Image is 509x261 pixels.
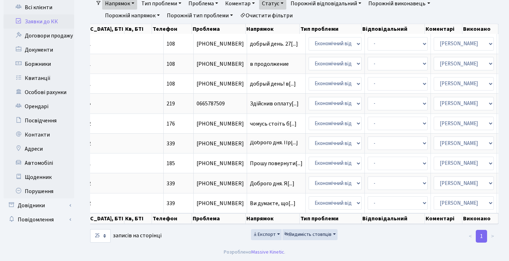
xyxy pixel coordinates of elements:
[250,100,299,108] span: Здійснив оплату[...]
[197,201,244,206] span: [PHONE_NUMBER]
[4,170,74,184] a: Щоденник
[250,180,294,187] span: Доброго дня. Я[...]
[4,142,74,156] a: Адреси
[197,41,244,47] span: [PHONE_NUMBER]
[166,80,175,88] span: 108
[4,184,74,198] a: Порушення
[4,71,74,85] a: Квитанції
[4,29,74,43] a: Договори продажу
[4,156,74,170] a: Автомобілі
[124,24,152,34] th: Кв, БТІ
[237,10,296,22] a: Очистити фільтри
[197,121,244,127] span: [PHONE_NUMBER]
[4,213,74,227] a: Повідомлення
[246,213,300,224] th: Напрямок
[4,114,74,128] a: Посвідчення
[4,0,74,14] a: Всі клієнти
[300,24,362,34] th: Тип проблеми
[362,24,425,34] th: Відповідальний
[462,24,498,34] th: Виконано
[250,159,303,167] span: Прошу повернути[...]
[166,120,175,128] span: 176
[166,140,175,147] span: 339
[4,57,74,71] a: Боржники
[197,181,244,186] span: [PHONE_NUMBER]
[250,139,298,146] span: Доброго дня. Пр[...]
[300,213,362,224] th: Тип проблеми
[166,40,175,48] span: 108
[4,85,74,99] a: Особові рахунки
[197,141,244,146] span: [PHONE_NUMBER]
[192,213,245,224] th: Проблема
[124,213,152,224] th: Кв, БТІ
[251,229,282,240] button: Експорт
[462,213,498,224] th: Виконано
[284,231,332,238] span: Видимість стовпців
[425,24,462,34] th: Коментарі
[152,24,192,34] th: Телефон
[425,213,462,224] th: Коментарі
[152,213,192,224] th: Телефон
[282,229,338,240] button: Видимість стовпців
[166,60,175,68] span: 108
[192,24,245,34] th: Проблема
[362,213,425,224] th: Відповідальний
[250,61,303,67] span: в продолжение
[4,128,74,142] a: Контакти
[166,180,175,187] span: 339
[102,10,163,22] a: Порожній напрямок
[197,61,244,67] span: [PHONE_NUMBER]
[164,10,236,22] a: Порожній тип проблеми
[4,43,74,57] a: Документи
[197,161,244,166] span: [PHONE_NUMBER]
[166,100,175,108] span: 219
[253,231,276,238] span: Експорт
[250,199,296,207] span: Ви думаєте, що[...]
[4,99,74,114] a: Орендарі
[224,248,285,256] div: Розроблено .
[166,199,175,207] span: 339
[90,229,162,243] label: записів на сторінці
[476,230,487,243] a: 1
[250,80,296,88] span: добрый день! в[...]
[4,14,74,29] a: Заявки до КК
[250,40,298,48] span: добрый день. 27[...]
[166,159,175,167] span: 185
[197,81,244,87] span: [PHONE_NUMBER]
[90,229,111,243] select: записів на сторінці
[250,120,297,128] span: чомусь стоіть б[...]
[197,101,244,106] span: 0665787509
[246,24,300,34] th: Напрямок
[4,198,74,213] a: Довідники
[251,248,284,256] a: Massive Kinetic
